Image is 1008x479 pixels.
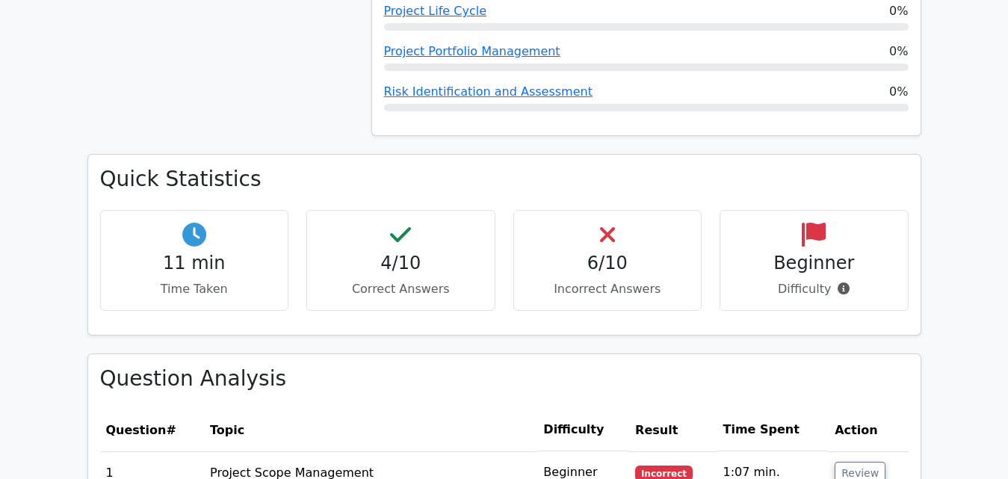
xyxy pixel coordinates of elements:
th: # [100,409,205,451]
a: Risk Identification and Assessment [384,84,593,99]
span: 0% [889,83,908,101]
h4: Beginner [732,253,896,274]
h4: 4/10 [319,253,483,274]
p: Correct Answers [319,280,483,298]
h4: 11 min [113,253,276,274]
th: Time Spent [717,409,829,451]
span: 0% [889,2,908,20]
th: Difficulty [537,409,629,451]
p: Difficulty [732,280,896,298]
p: Time Taken [113,280,276,298]
th: Topic [204,409,537,451]
span: 0% [889,43,908,61]
h3: Quick Statistics [100,167,909,192]
h4: 6/10 [526,253,690,274]
span: Question [106,423,167,437]
a: Project Life Cycle [384,4,486,18]
th: Result [629,409,717,451]
p: Incorrect Answers [526,280,690,298]
a: Project Portfolio Management [384,44,560,58]
th: Action [829,409,908,451]
h3: Question Analysis [100,366,909,392]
